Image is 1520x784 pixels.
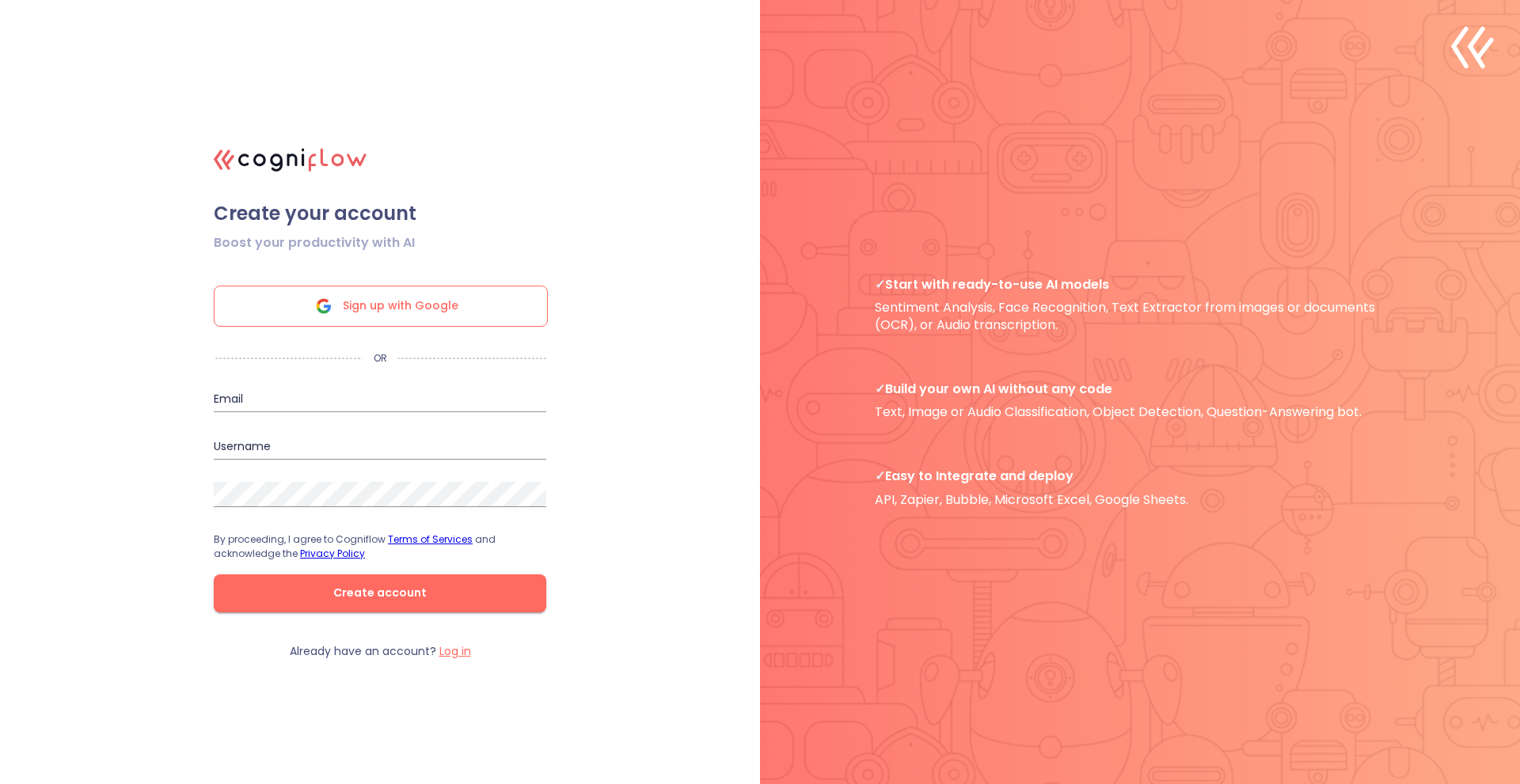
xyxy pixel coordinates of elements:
[239,583,521,603] span: Create account
[214,202,546,225] span: Create your account
[875,381,1405,397] span: Build your own AI without any code
[214,286,548,327] div: Sign up with Google
[388,532,473,546] a: Terms of Services
[875,467,885,485] b: ✓
[875,468,1405,484] span: Easy to Integrate and deploy
[300,547,365,560] a: Privacy Policy
[290,644,471,659] p: Already have an account?
[875,276,1405,293] span: Start with ready-to-use AI models
[875,380,885,398] b: ✓
[875,275,885,294] b: ✓
[214,574,546,612] button: Create account
[875,381,1405,421] p: Text, Image or Audio Classification, Object Detection, Question-Answering bot.
[343,286,458,326] span: Sign up with Google
[875,468,1405,508] p: API, Zapier, Bubble, Microsoft Excel, Google Sheets.
[363,352,398,365] p: OR
[214,532,546,561] p: By proceeding, I agree to Cogniflow and acknowledge the
[875,276,1405,333] p: Sentiment Analysis, Face Recognition, Text Extractor from images or documents (OCR), or Audio tra...
[214,233,415,252] span: Boost your productivity with AI
[439,643,471,659] label: Log in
